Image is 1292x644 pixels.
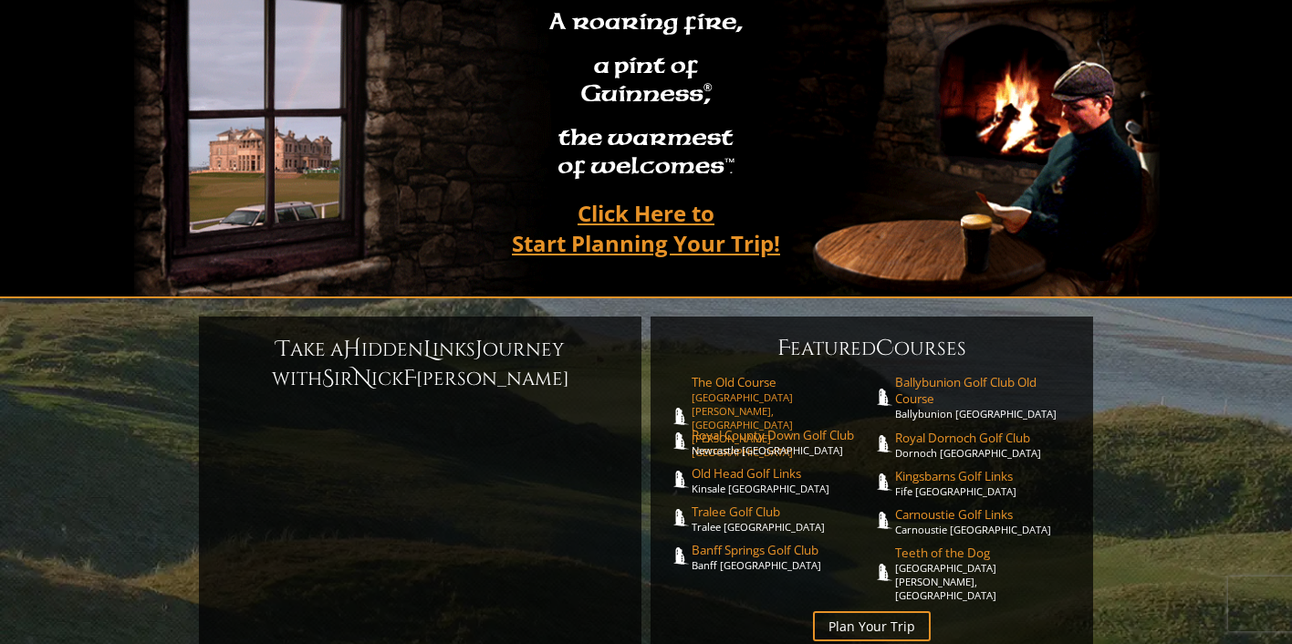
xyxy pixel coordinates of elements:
span: Ballybunion Golf Club Old Course [895,374,1076,407]
span: Old Head Golf Links [692,465,872,482]
h6: ake a idden inks ourney with ir ick [PERSON_NAME] [217,335,623,393]
span: C [876,334,894,363]
span: Tralee Golf Club [692,504,872,520]
span: S [322,364,334,393]
h6: eatured ourses [669,334,1075,363]
span: N [353,364,371,393]
span: F [777,334,790,363]
span: J [475,335,483,364]
span: F [403,364,416,393]
a: Plan Your Trip [813,611,931,641]
span: Carnoustie Golf Links [895,506,1076,523]
span: T [276,335,290,364]
a: Royal County Down Golf ClubNewcastle [GEOGRAPHIC_DATA] [692,427,872,457]
a: The Old Course[GEOGRAPHIC_DATA][PERSON_NAME], [GEOGRAPHIC_DATA][PERSON_NAME] [GEOGRAPHIC_DATA] [692,374,872,459]
a: Old Head Golf LinksKinsale [GEOGRAPHIC_DATA] [692,465,872,495]
a: Banff Springs Golf ClubBanff [GEOGRAPHIC_DATA] [692,542,872,572]
span: Royal County Down Golf Club [692,427,872,443]
a: Click Here toStart Planning Your Trip! [494,192,798,265]
a: Royal Dornoch Golf ClubDornoch [GEOGRAPHIC_DATA] [895,430,1076,460]
a: Teeth of the Dog[GEOGRAPHIC_DATA][PERSON_NAME], [GEOGRAPHIC_DATA] [895,545,1076,602]
a: Tralee Golf ClubTralee [GEOGRAPHIC_DATA] [692,504,872,534]
span: Royal Dornoch Golf Club [895,430,1076,446]
a: Kingsbarns Golf LinksFife [GEOGRAPHIC_DATA] [895,468,1076,498]
span: The Old Course [692,374,872,390]
a: Carnoustie Golf LinksCarnoustie [GEOGRAPHIC_DATA] [895,506,1076,536]
span: Banff Springs Golf Club [692,542,872,558]
span: L [423,335,432,364]
span: H [343,335,361,364]
span: Kingsbarns Golf Links [895,468,1076,484]
a: Ballybunion Golf Club Old CourseBallybunion [GEOGRAPHIC_DATA] [895,374,1076,421]
span: Teeth of the Dog [895,545,1076,561]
